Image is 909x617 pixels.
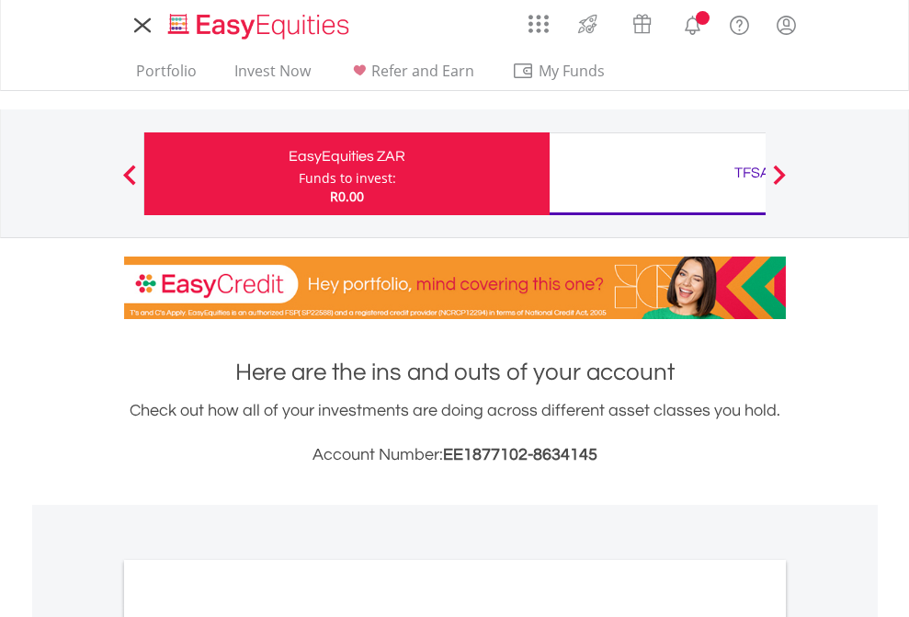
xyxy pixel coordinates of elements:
h3: Account Number: [124,442,786,468]
a: Notifications [669,5,716,41]
a: Home page [161,5,357,41]
a: Vouchers [615,5,669,39]
img: thrive-v2.svg [573,9,603,39]
div: EasyEquities ZAR [155,143,539,169]
a: Invest Now [227,62,318,90]
a: AppsGrid [517,5,561,34]
img: EasyCredit Promotion Banner [124,257,786,319]
a: Refer and Earn [341,62,482,90]
img: EasyEquities_Logo.png [165,11,357,41]
h1: Here are the ins and outs of your account [124,356,786,389]
div: Funds to invest: [299,169,396,188]
button: Previous [111,174,148,192]
a: FAQ's and Support [716,5,763,41]
img: vouchers-v2.svg [627,9,657,39]
button: Next [761,174,798,192]
span: R0.00 [330,188,364,205]
img: grid-menu-icon.svg [528,14,549,34]
span: My Funds [512,59,632,83]
span: EE1877102-8634145 [443,446,597,463]
span: Refer and Earn [371,61,474,81]
a: My Profile [763,5,810,45]
div: Check out how all of your investments are doing across different asset classes you hold. [124,398,786,468]
a: Portfolio [129,62,204,90]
